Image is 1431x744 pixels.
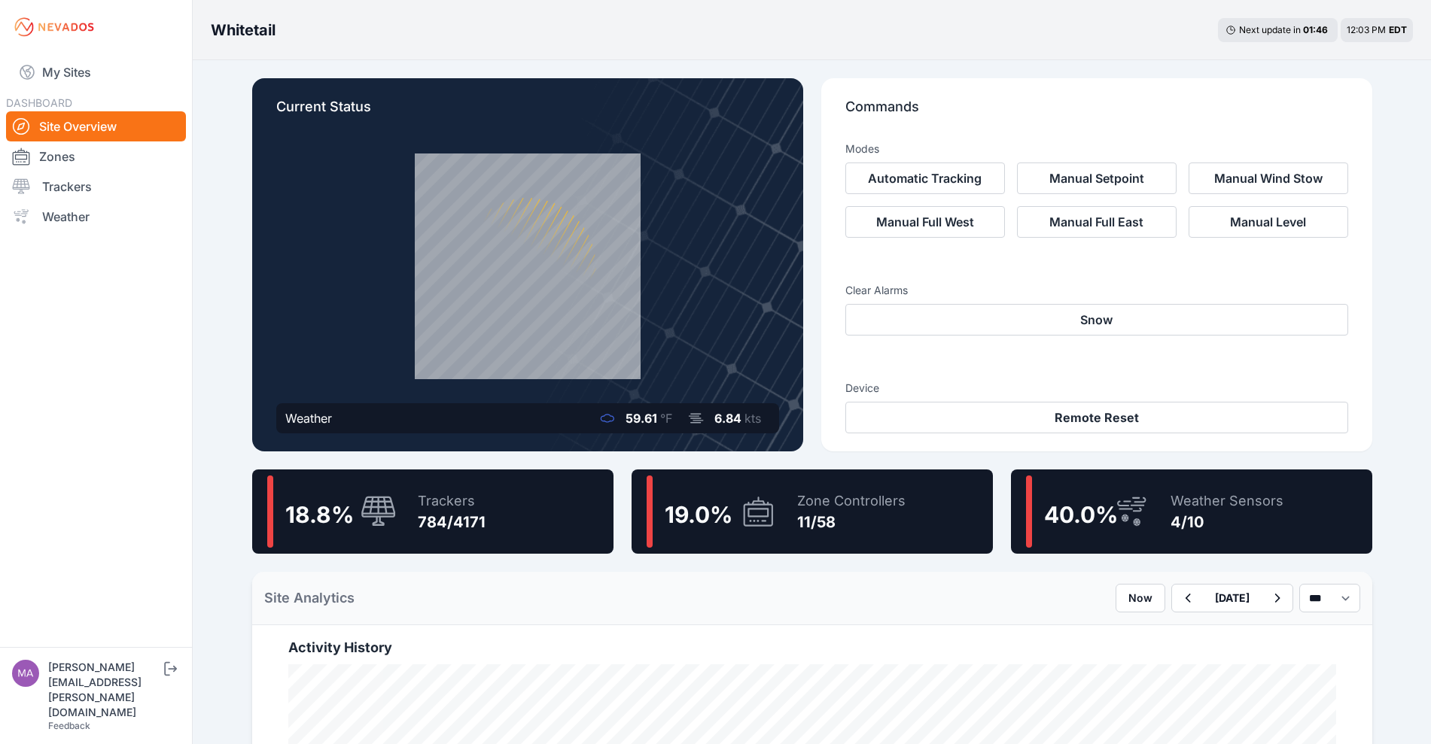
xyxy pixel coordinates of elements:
a: 19.0%Zone Controllers11/58 [632,469,993,554]
button: Manual Wind Stow [1189,162,1348,194]
div: 01 : 46 [1303,24,1330,36]
a: 40.0%Weather Sensors4/10 [1011,469,1372,554]
span: 12:03 PM [1347,24,1386,35]
div: Zone Controllers [797,490,906,512]
span: Next update in [1239,24,1301,35]
span: kts [744,411,761,426]
a: Site Overview [6,111,186,141]
div: 784/4171 [418,512,486,533]
button: [DATE] [1203,585,1262,612]
button: Manual Level [1189,206,1348,238]
div: 11/58 [797,512,906,533]
a: Trackers [6,172,186,202]
span: DASHBOARD [6,96,72,109]
a: 18.8%Trackers784/4171 [252,469,614,554]
div: 4/10 [1171,512,1283,533]
img: matthew.breyfogle@nevados.solar [12,660,39,687]
span: 6.84 [714,411,741,426]
h2: Activity History [288,637,1336,658]
nav: Breadcrumb [211,11,276,50]
span: 19.0 % [665,501,732,528]
h3: Device [845,381,1348,396]
a: My Sites [6,54,186,90]
span: 18.8 % [285,501,354,528]
a: Weather [6,202,186,232]
button: Automatic Tracking [845,162,1005,194]
span: °F [660,411,672,426]
a: Zones [6,141,186,172]
div: Trackers [418,490,486,512]
div: [PERSON_NAME][EMAIL_ADDRESS][PERSON_NAME][DOMAIN_NAME] [48,660,161,720]
h3: Modes [845,141,879,156]
p: Current Status [276,96,779,129]
div: Weather [285,409,332,427]
span: 40.0 % [1044,501,1118,528]
h2: Site Analytics [264,588,355,609]
button: Now [1116,584,1165,612]
button: Manual Full West [845,206,1005,238]
button: Snow [845,304,1348,336]
button: Remote Reset [845,402,1348,433]
a: Feedback [48,720,90,731]
p: Commands [845,96,1348,129]
img: Nevados [12,15,96,39]
button: Manual Full East [1017,206,1177,238]
h3: Clear Alarms [845,283,1348,298]
h3: Whitetail [211,20,276,41]
span: EDT [1389,24,1407,35]
button: Manual Setpoint [1017,162,1177,194]
div: Weather Sensors [1171,490,1283,512]
span: 59.61 [626,411,657,426]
